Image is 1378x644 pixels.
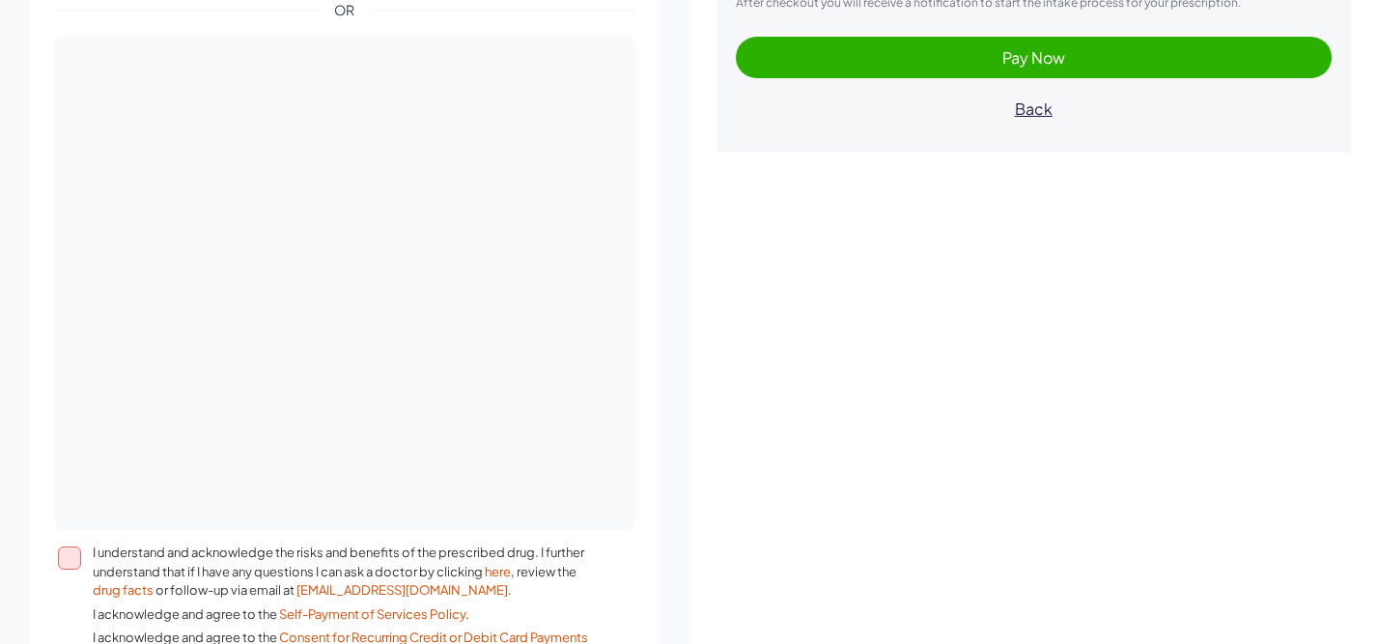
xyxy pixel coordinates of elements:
[319,1,370,20] span: OR
[93,605,605,625] span: I acknowledge and agree to the .
[93,544,605,601] span: I understand and acknowledge the risks and benefits of the prescribed drug. I further understand ...
[93,582,154,598] a: drug facts
[1002,47,1065,68] span: Pay Now
[70,55,620,519] iframe: Secure payment input frame
[485,564,511,579] a: here
[296,582,508,598] a: [EMAIL_ADDRESS][DOMAIN_NAME]
[279,606,465,622] a: Self-Payment of Services Policy
[736,88,1333,129] button: Back
[736,37,1333,78] button: Pay Now
[1015,98,1053,119] span: Back
[58,546,81,570] button: I understand and acknowledge the risks and benefits of the prescribed drug. I further understand ...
